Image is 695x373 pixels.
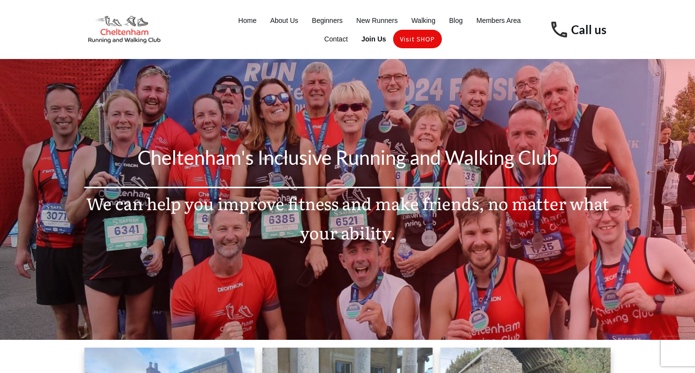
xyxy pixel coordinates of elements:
p: We can help you improve fitness and make friends, no matter what your ability. [85,189,611,258]
a: New Runners [357,14,398,27]
a: Members Area [477,14,521,27]
a: Home [238,14,257,27]
a: About Us [270,14,298,27]
a: Contact [324,32,348,46]
img: Cheltenham Running and Walking Club Logo [84,14,164,45]
a: Join Us [361,32,386,46]
a: Blog [449,14,463,27]
a: Call us [571,22,606,37]
p: Cheltenham's Inclusive Running and Walking Club [85,140,611,186]
a: Visit SHOP [400,32,435,46]
a: Beginners [312,14,343,27]
a: Walking [411,14,435,27]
